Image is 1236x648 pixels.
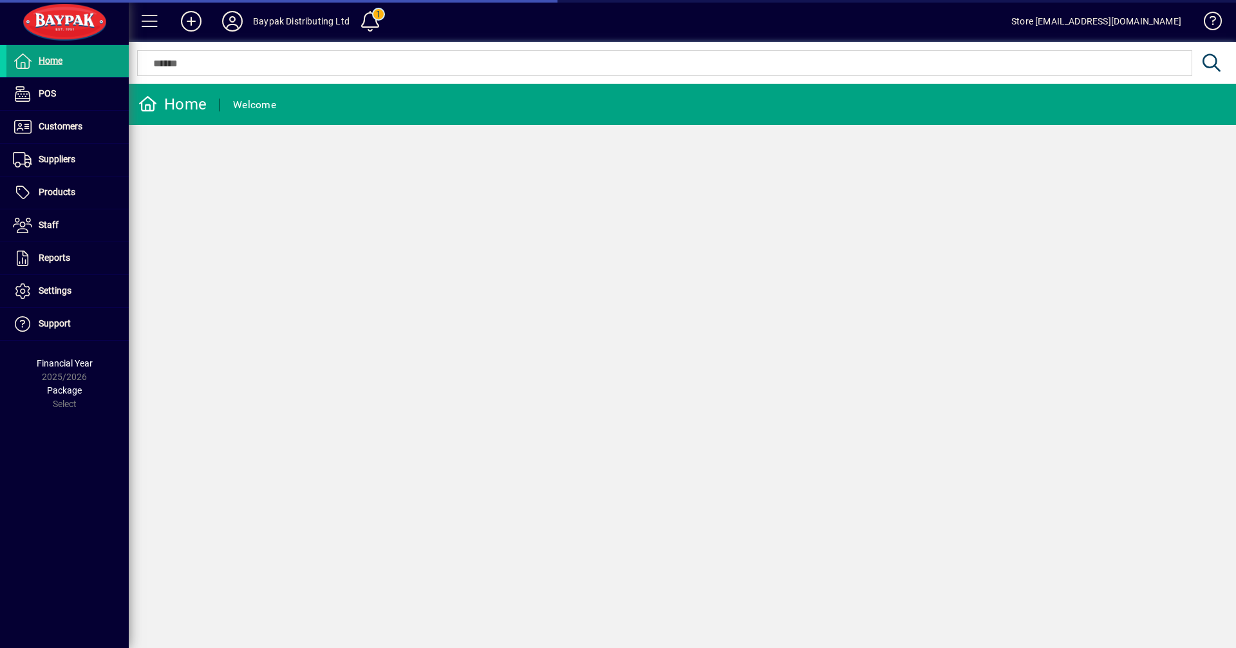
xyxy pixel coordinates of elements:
[6,209,129,242] a: Staff
[6,176,129,209] a: Products
[39,121,82,131] span: Customers
[233,95,276,115] div: Welcome
[39,88,56,99] span: POS
[39,154,75,164] span: Suppliers
[39,285,71,296] span: Settings
[47,385,82,395] span: Package
[39,220,59,230] span: Staff
[39,55,62,66] span: Home
[6,308,129,340] a: Support
[37,358,93,368] span: Financial Year
[6,78,129,110] a: POS
[138,94,207,115] div: Home
[212,10,253,33] button: Profile
[253,11,350,32] div: Baypak Distributing Ltd
[39,318,71,329] span: Support
[6,242,129,274] a: Reports
[6,144,129,176] a: Suppliers
[1194,3,1220,44] a: Knowledge Base
[1011,11,1181,32] div: Store [EMAIL_ADDRESS][DOMAIN_NAME]
[6,275,129,307] a: Settings
[171,10,212,33] button: Add
[39,187,75,197] span: Products
[39,253,70,263] span: Reports
[6,111,129,143] a: Customers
